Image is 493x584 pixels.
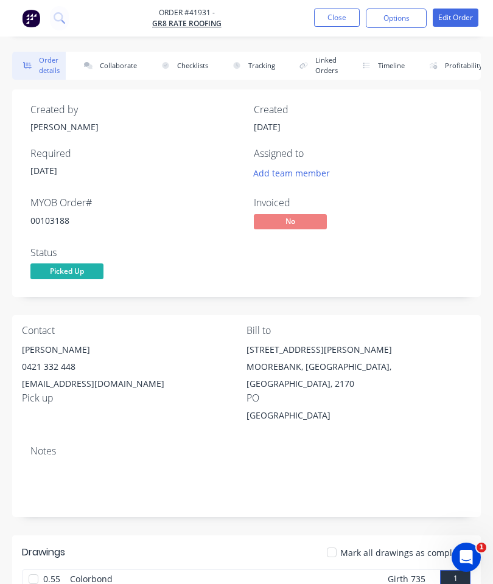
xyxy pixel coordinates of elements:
div: [PERSON_NAME]0421 332 448[EMAIL_ADDRESS][DOMAIN_NAME] [22,341,246,392]
div: Notes [30,445,463,457]
span: 1 [477,543,486,552]
button: Close [314,9,360,27]
div: Contact [22,325,246,336]
div: Pick up [22,392,246,404]
span: Order #41931 - [152,7,222,18]
a: GR8 Rate Roofing [152,18,222,29]
div: PO [246,392,471,404]
button: Timeline [351,52,411,80]
div: Required [30,148,239,159]
div: Status [30,247,239,259]
span: Mark all drawings as complete [340,546,465,559]
img: Factory [22,9,40,27]
div: Bill to [246,325,471,336]
button: Tracking [222,52,281,80]
button: Order details [12,52,66,80]
iframe: Intercom live chat [452,543,481,572]
div: [STREET_ADDRESS][PERSON_NAME]MOOREBANK, [GEOGRAPHIC_DATA], [GEOGRAPHIC_DATA], 2170 [246,341,471,392]
div: MYOB Order # [30,197,239,209]
div: 00103188 [30,214,239,227]
button: Add team member [254,164,337,181]
div: Created by [30,104,239,116]
div: [PERSON_NAME] [22,341,246,358]
span: No [254,214,327,229]
button: Collaborate [73,52,143,80]
button: Linked Orders [288,52,344,80]
div: Drawings [22,545,65,560]
div: [STREET_ADDRESS][PERSON_NAME] [246,341,471,358]
div: 0421 332 448 [22,358,246,375]
div: [EMAIL_ADDRESS][DOMAIN_NAME] [22,375,246,392]
button: Edit Order [433,9,478,27]
div: [GEOGRAPHIC_DATA] [246,409,399,426]
div: Created [254,104,463,116]
div: MOOREBANK, [GEOGRAPHIC_DATA], [GEOGRAPHIC_DATA], 2170 [246,358,471,392]
div: [PERSON_NAME] [30,120,239,133]
button: Picked Up [30,263,103,282]
div: Assigned to [254,148,463,159]
span: Picked Up [30,263,103,279]
button: Options [366,9,427,28]
button: Checklists [150,52,214,80]
button: Add team member [247,164,337,181]
div: Invoiced [254,197,463,209]
button: Profitability [418,52,489,80]
span: [DATE] [254,121,281,133]
span: [DATE] [30,165,57,176]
